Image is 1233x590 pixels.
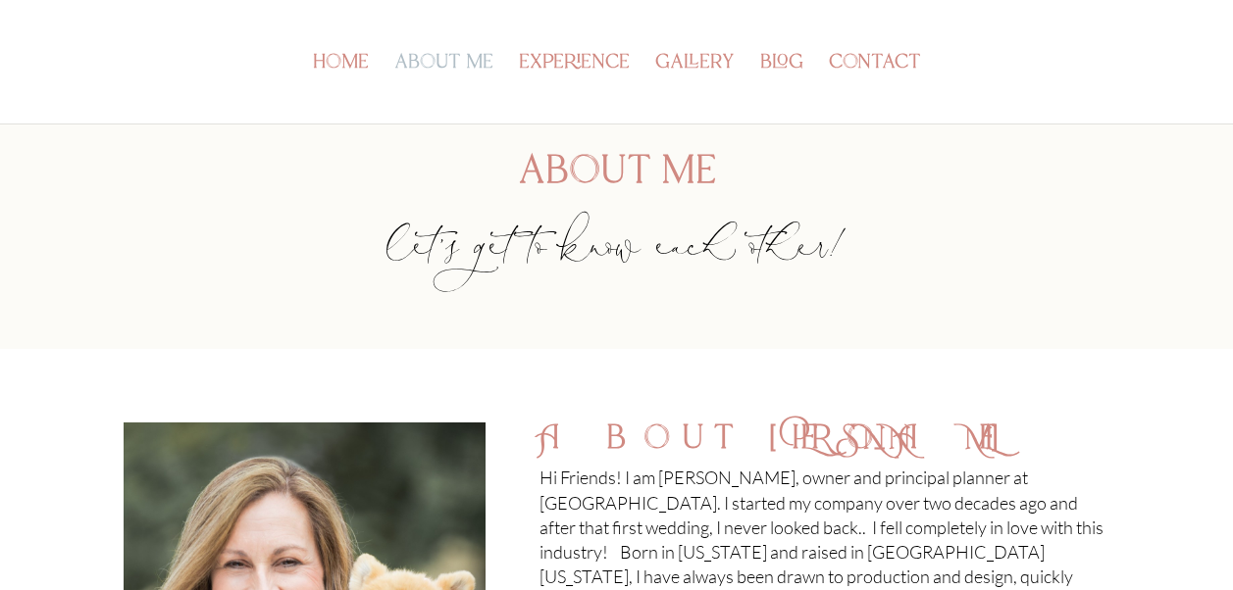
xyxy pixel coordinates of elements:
[313,56,369,123] a: home
[124,250,1110,274] p: let’s get to know each other!
[519,56,630,123] a: experience
[760,56,803,123] a: blog
[124,152,1110,201] h1: about me
[655,56,735,123] a: gallery
[539,422,1109,466] h2: About [PERSON_NAME]
[394,56,493,123] a: about me
[829,56,921,123] a: contact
